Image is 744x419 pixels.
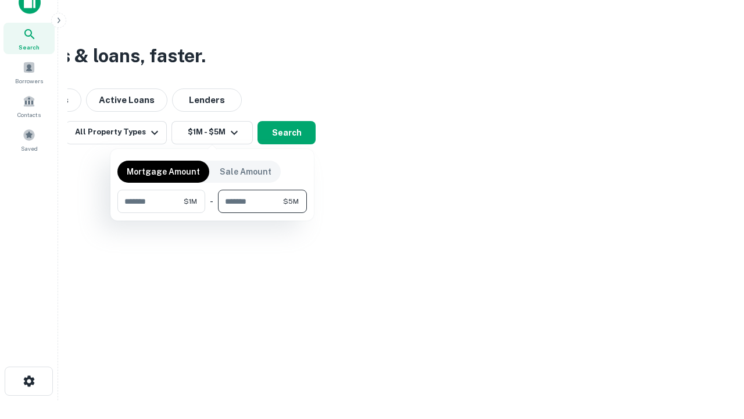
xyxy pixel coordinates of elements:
[184,196,197,207] span: $1M
[220,165,271,178] p: Sale Amount
[210,190,213,213] div: -
[127,165,200,178] p: Mortgage Amount
[283,196,299,207] span: $5M
[686,326,744,382] iframe: Chat Widget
